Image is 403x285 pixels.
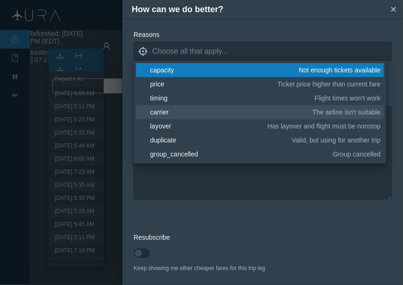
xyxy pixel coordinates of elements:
div: capacity [150,65,295,75]
span: Flight times won't work [315,93,381,103]
div: timing [150,93,311,103]
div: price [150,79,274,89]
span: Valid, but using for another trip [292,135,381,145]
span: Reasons [134,31,159,38]
h4: How can we do better? [132,3,387,16]
div: carrier [150,107,309,117]
div: layover [150,121,264,131]
span: Has layover and flight must be nonstop [267,121,381,131]
div: Keep showing me other cheaper fares for this trip leg [134,264,392,272]
span: The airline isn't suitable [312,107,381,117]
div: group_cancelled [150,150,330,159]
span: Not enough tickets available [299,65,381,75]
button: Close [387,2,401,16]
input: Choose all that apply... [152,44,392,58]
span: Group cancelled [333,150,381,159]
div: duplicate [150,135,288,145]
span: Ticket price higher than current fare [278,79,381,89]
span: Resubscribe [134,234,170,241]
